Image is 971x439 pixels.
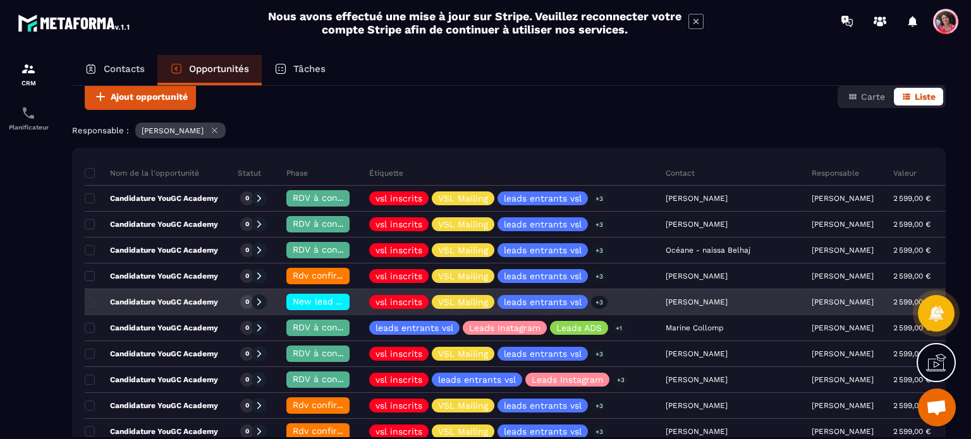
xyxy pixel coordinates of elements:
[812,349,874,358] p: [PERSON_NAME]
[3,96,54,140] a: schedulerschedulerPlanificateur
[591,399,608,412] p: +3
[72,126,129,135] p: Responsable :
[72,55,157,85] a: Contacts
[293,400,364,410] span: Rdv confirmé ✅
[293,348,374,358] span: RDV à confimer ❓
[267,9,682,36] h2: Nous avons effectué une mise à jour sur Stripe. Veuillez reconnecter votre compte Stripe afin de ...
[438,298,488,306] p: VSL Mailing
[469,323,540,332] p: Leads Instagram
[293,296,403,306] span: New lead à RAPPELER 📞
[376,349,422,358] p: vsl inscrits
[376,298,422,306] p: vsl inscrits
[293,322,374,332] span: RDV à confimer ❓
[376,194,422,203] p: vsl inscrits
[438,194,488,203] p: VSL Mailing
[85,271,218,281] p: Candidature YouGC Academy
[85,375,218,385] p: Candidature YouGC Academy
[245,194,249,203] p: 0
[556,323,602,332] p: Leads ADS
[85,349,218,359] p: Candidature YouGC Academy
[85,83,196,110] button: Ajout opportunité
[861,92,885,102] span: Carte
[812,298,874,306] p: [PERSON_NAME]
[591,347,608,361] p: +3
[611,322,626,335] p: +1
[915,92,936,102] span: Liste
[3,52,54,96] a: formationformationCRM
[293,193,374,203] span: RDV à confimer ❓
[245,427,249,436] p: 0
[918,388,956,426] div: Ouvrir le chat
[893,194,931,203] p: 2 599,00 €
[438,349,488,358] p: VSL Mailing
[504,401,582,410] p: leads entrants vsl
[245,220,249,229] p: 0
[3,124,54,131] p: Planificateur
[245,401,249,410] p: 0
[376,401,422,410] p: vsl inscrits
[812,323,874,332] p: [PERSON_NAME]
[893,401,931,410] p: 2 599,00 €
[438,220,488,229] p: VSL Mailing
[812,401,874,410] p: [PERSON_NAME]
[812,220,874,229] p: [PERSON_NAME]
[812,427,874,436] p: [PERSON_NAME]
[376,272,422,280] p: vsl inscrits
[591,244,608,257] p: +3
[293,426,364,436] span: Rdv confirmé ✅
[893,298,931,306] p: 2 599,00 €
[245,272,249,280] p: 0
[85,323,218,333] p: Candidature YouGC Academy
[245,246,249,255] p: 0
[245,298,249,306] p: 0
[812,168,859,178] p: Responsable
[85,193,218,203] p: Candidature YouGC Academy
[812,272,874,280] p: [PERSON_NAME]
[245,375,249,384] p: 0
[893,323,931,332] p: 2 599,00 €
[286,168,308,178] p: Phase
[504,194,582,203] p: leads entrants vsl
[85,426,218,436] p: Candidature YouGC Academy
[438,401,488,410] p: VSL Mailing
[591,296,608,309] p: +3
[245,349,249,358] p: 0
[438,427,488,436] p: VSL Mailing
[376,220,422,229] p: vsl inscrits
[591,218,608,231] p: +3
[85,219,218,229] p: Candidature YouGC Academy
[3,80,54,87] p: CRM
[591,270,608,283] p: +3
[18,11,131,34] img: logo
[894,88,943,105] button: Liste
[238,168,261,178] p: Statut
[893,349,931,358] p: 2 599,00 €
[893,168,917,178] p: Valeur
[376,323,453,332] p: leads entrants vsl
[504,298,582,306] p: leads entrants vsl
[504,246,582,255] p: leads entrants vsl
[438,246,488,255] p: VSL Mailing
[438,272,488,280] p: VSL Mailing
[293,219,374,229] span: RDV à confimer ❓
[893,246,931,255] p: 2 599,00 €
[532,375,603,384] p: Leads Instagram
[293,374,374,384] span: RDV à confimer ❓
[591,425,608,438] p: +3
[85,400,218,411] p: Candidature YouGC Academy
[189,63,249,75] p: Opportunités
[85,168,199,178] p: Nom de la l'opportunité
[504,272,582,280] p: leads entrants vsl
[893,272,931,280] p: 2 599,00 €
[104,63,145,75] p: Contacts
[85,245,218,255] p: Candidature YouGC Academy
[893,375,931,384] p: 2 599,00 €
[376,246,422,255] p: vsl inscrits
[262,55,338,85] a: Tâches
[666,168,695,178] p: Contact
[111,90,188,103] span: Ajout opportunité
[245,323,249,332] p: 0
[812,375,874,384] p: [PERSON_NAME]
[85,297,218,307] p: Candidature YouGC Academy
[21,105,36,121] img: scheduler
